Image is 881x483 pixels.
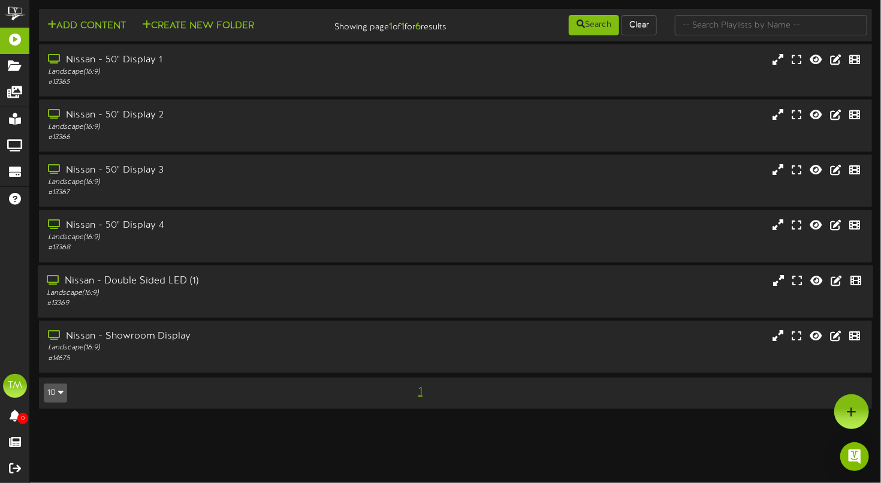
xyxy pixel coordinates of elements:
div: # 13367 [48,188,377,198]
div: # 13369 [47,298,377,309]
strong: 1 [389,22,393,32]
div: Open Intercom Messenger [840,442,869,471]
div: Nissan - Showroom Display [48,330,377,343]
input: -- Search Playlists by Name -- [675,15,867,35]
div: # 14675 [48,354,377,364]
div: Landscape ( 16:9 ) [48,67,377,77]
div: Nissan - 50" Display 1 [48,53,377,67]
div: Landscape ( 16:9 ) [48,177,377,188]
strong: 1 [401,22,405,32]
div: Landscape ( 16:9 ) [48,233,377,243]
span: 1 [415,385,426,399]
div: Nissan - 50" Display 2 [48,108,377,122]
div: Nissan - Double Sided LED (1) [47,274,377,288]
div: Landscape ( 16:9 ) [48,122,377,132]
button: Clear [621,15,657,35]
strong: 6 [415,22,421,32]
span: 0 [17,413,28,424]
div: # 13365 [48,77,377,87]
div: Landscape ( 16:9 ) [48,343,377,353]
button: Search [569,15,619,35]
div: Landscape ( 16:9 ) [47,288,377,298]
div: # 13366 [48,132,377,143]
div: # 13368 [48,243,377,253]
div: Nissan - 50" Display 3 [48,164,377,177]
div: Showing page of for results [315,14,455,34]
div: TM [3,374,27,398]
div: Nissan - 50" Display 4 [48,219,377,233]
button: 10 [44,384,67,403]
button: Create New Folder [138,19,258,34]
button: Add Content [44,19,129,34]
